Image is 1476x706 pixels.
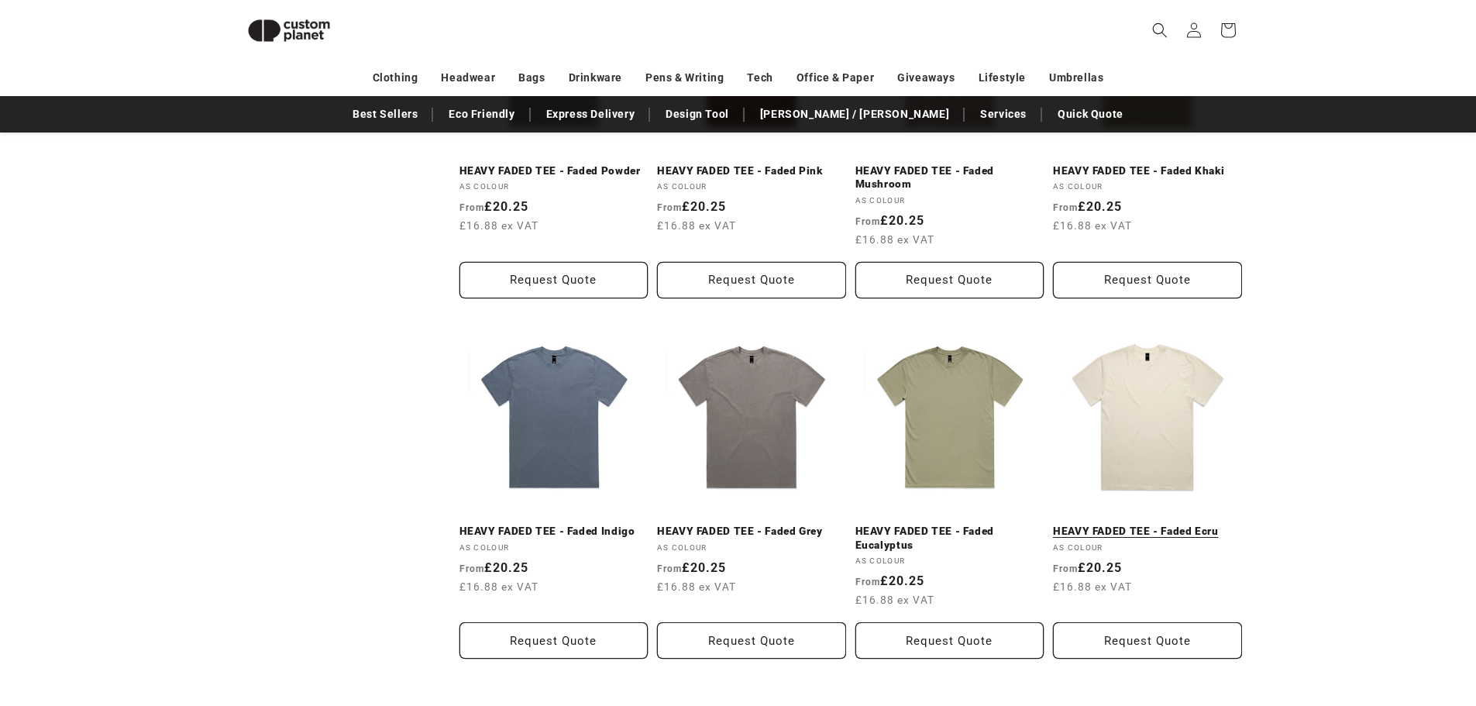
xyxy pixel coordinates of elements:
[459,622,649,659] button: Request Quote
[1217,539,1476,706] iframe: Chat Widget
[855,262,1044,298] button: Request Quote
[1053,525,1242,539] a: HEAVY FADED TEE - Faded Ecru
[538,101,643,128] a: Express Delivery
[657,164,846,178] a: HEAVY FADED TEE - Faded Pink
[855,622,1044,659] button: Request Quote
[1050,101,1131,128] a: Quick Quote
[1143,13,1177,47] summary: Search
[972,101,1034,128] a: Services
[855,525,1044,552] a: HEAVY FADED TEE - Faded Eucalyptus
[897,64,955,91] a: Giveaways
[658,101,737,128] a: Design Tool
[441,101,522,128] a: Eco Friendly
[373,64,418,91] a: Clothing
[518,64,545,91] a: Bags
[657,525,846,539] a: HEAVY FADED TEE - Faded Grey
[657,262,846,298] button: Request Quote
[1053,622,1242,659] button: Request Quote
[1053,164,1242,178] a: HEAVY FADED TEE - Faded Khaki
[796,64,874,91] a: Office & Paper
[459,164,649,178] a: HEAVY FADED TEE - Faded Powder
[752,101,957,128] a: [PERSON_NAME] / [PERSON_NAME]
[345,101,425,128] a: Best Sellers
[459,525,649,539] a: HEAVY FADED TEE - Faded Indigo
[979,64,1026,91] a: Lifestyle
[657,622,846,659] button: Request Quote
[235,6,343,55] img: Custom Planet
[441,64,495,91] a: Headwear
[1053,262,1242,298] button: Request Quote
[1049,64,1103,91] a: Umbrellas
[569,64,622,91] a: Drinkware
[645,64,724,91] a: Pens & Writing
[459,262,649,298] button: Request Quote
[747,64,772,91] a: Tech
[855,164,1044,191] a: HEAVY FADED TEE - Faded Mushroom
